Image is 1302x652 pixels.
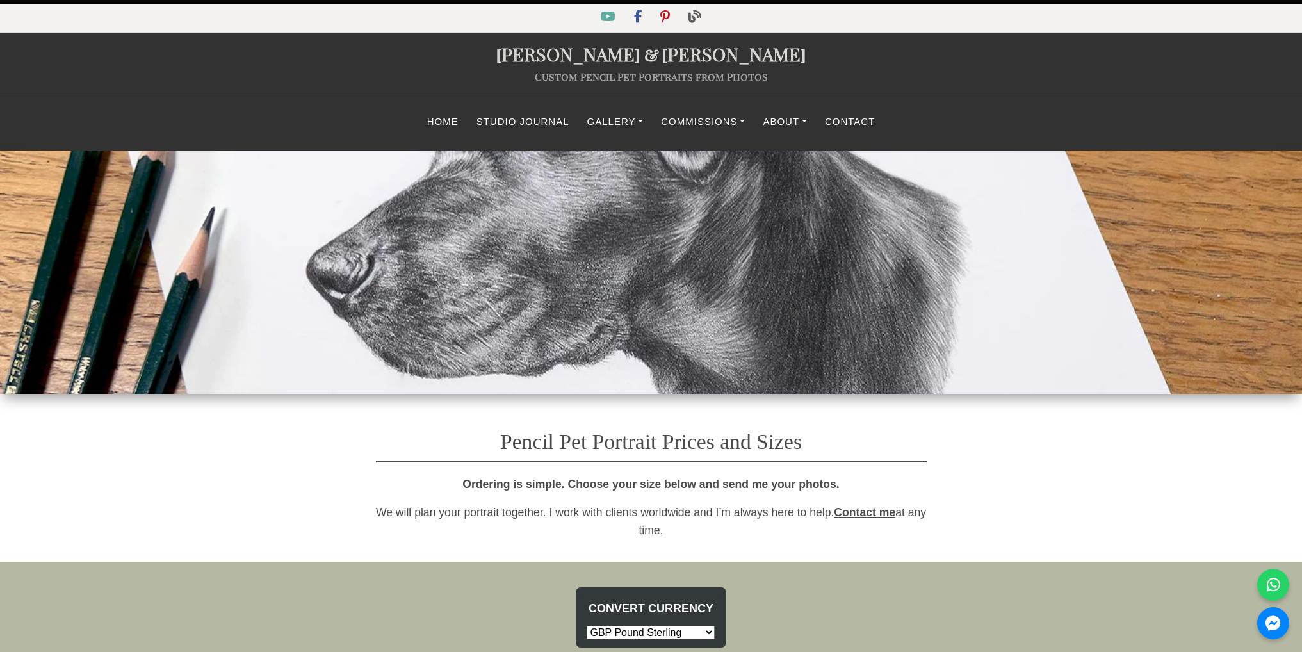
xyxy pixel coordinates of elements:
[593,12,626,23] a: YouTube
[535,70,768,83] a: Custom Pencil Pet Portraits from Photos
[653,12,680,23] a: Pinterest
[1257,607,1289,639] a: Messenger
[834,506,895,519] a: Contact me
[754,110,816,134] a: About
[816,110,884,134] a: Contact
[418,110,468,134] a: Home
[578,110,653,134] a: Gallery
[496,42,806,66] a: [PERSON_NAME]&[PERSON_NAME]
[376,410,927,462] h1: Pencil Pet Portrait Prices and Sizes
[626,12,653,23] a: Facebook
[376,503,927,539] p: We will plan your portrait together. I work with clients worldwide and I’m always here to help. a...
[652,110,754,134] a: Commissions
[582,594,720,624] li: Convert Currency
[681,12,709,23] a: Blog
[468,110,578,134] a: Studio Journal
[640,42,662,66] span: &
[376,475,927,493] p: Ordering is simple. Choose your size below and send me your photos.
[1257,569,1289,601] a: WhatsApp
